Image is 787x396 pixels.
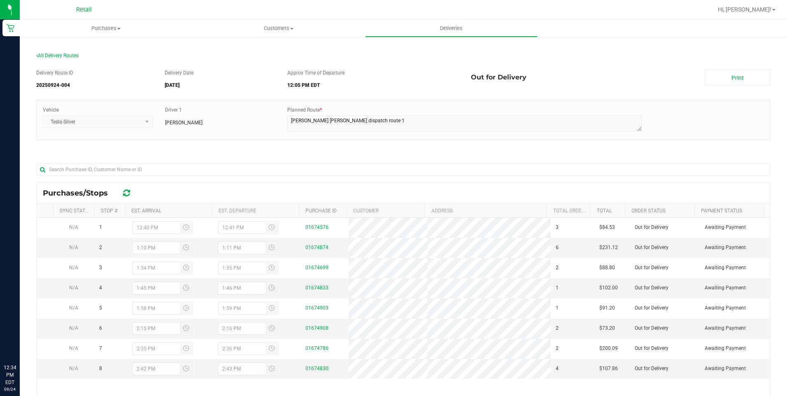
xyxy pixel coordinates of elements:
[99,224,102,231] span: 1
[705,224,746,231] span: Awaiting Payment
[69,245,78,250] span: N/A
[101,208,117,214] a: Stop #
[212,204,298,218] th: Est. Departure
[69,285,78,291] span: N/A
[365,20,538,37] a: Deliveries
[36,53,79,58] span: All Delivery Routes
[635,264,668,272] span: Out for Delivery
[599,365,618,373] span: $107.86
[556,345,559,352] span: 2
[635,365,668,373] span: Out for Delivery
[4,364,16,386] p: 12:34 PM EDT
[599,244,618,252] span: $231.12
[597,208,612,214] a: Total
[60,208,91,214] a: Sync Status
[165,69,193,77] label: Delivery Date
[165,83,275,88] h5: [DATE]
[6,24,14,32] inline-svg: Retail
[556,284,559,292] span: 1
[69,345,78,351] span: N/A
[305,265,328,270] a: 01674699
[20,20,192,37] a: Purchases
[69,366,78,371] span: N/A
[425,204,547,218] th: Address
[635,304,668,312] span: Out for Delivery
[69,224,78,230] span: N/A
[305,208,337,214] a: Purchase ID
[635,244,668,252] span: Out for Delivery
[599,324,615,332] span: $73.20
[547,204,590,218] th: Total Order Lines
[69,305,78,311] span: N/A
[635,324,668,332] span: Out for Delivery
[556,365,559,373] span: 4
[36,69,73,77] label: Delivery Route ID
[556,224,559,231] span: 3
[305,345,328,351] a: 01674786
[347,204,425,218] th: Customer
[471,69,526,86] span: Out for Delivery
[705,324,746,332] span: Awaiting Payment
[305,285,328,291] a: 01674833
[705,69,771,86] a: Print Manifest
[76,6,92,13] span: Retail
[556,244,559,252] span: 6
[599,304,615,312] span: $91.20
[556,304,559,312] span: 1
[43,106,59,114] label: Vehicle
[99,304,102,312] span: 5
[556,264,559,272] span: 2
[99,365,102,373] span: 8
[635,224,668,231] span: Out for Delivery
[599,345,618,352] span: $200.09
[429,25,474,32] span: Deliveries
[69,325,78,331] span: N/A
[165,106,182,114] label: Driver 1
[705,264,746,272] span: Awaiting Payment
[99,264,102,272] span: 3
[99,244,102,252] span: 2
[305,325,328,331] a: 01674908
[131,208,161,214] a: Est. Arrival
[165,119,203,126] span: [PERSON_NAME]
[705,284,746,292] span: Awaiting Payment
[718,6,771,13] span: Hi, [PERSON_NAME]!
[287,106,322,114] label: Planned Route
[36,82,70,88] strong: 20250924-004
[99,324,102,332] span: 6
[20,25,192,32] span: Purchases
[36,163,771,176] input: Search Purchase ID, Customer Name or ID
[705,304,746,312] span: Awaiting Payment
[99,345,102,352] span: 7
[193,25,364,32] span: Customers
[305,366,328,371] a: 01674830
[305,305,328,311] a: 01674903
[99,284,102,292] span: 4
[599,264,615,272] span: $88.80
[305,245,328,250] a: 01674874
[631,208,666,214] a: Order Status
[556,324,559,332] span: 2
[635,284,668,292] span: Out for Delivery
[705,244,746,252] span: Awaiting Payment
[4,386,16,392] p: 09/24
[69,265,78,270] span: N/A
[287,83,459,88] h5: 12:05 PM EDT
[705,365,746,373] span: Awaiting Payment
[8,330,33,355] iframe: Resource center
[705,345,746,352] span: Awaiting Payment
[305,224,328,230] a: 01674576
[635,345,668,352] span: Out for Delivery
[192,20,365,37] a: Customers
[43,189,116,198] span: Purchases/Stops
[287,69,345,77] label: Approx Time of Departure
[701,208,742,214] a: Payment Status
[599,224,615,231] span: $84.53
[599,284,618,292] span: $102.00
